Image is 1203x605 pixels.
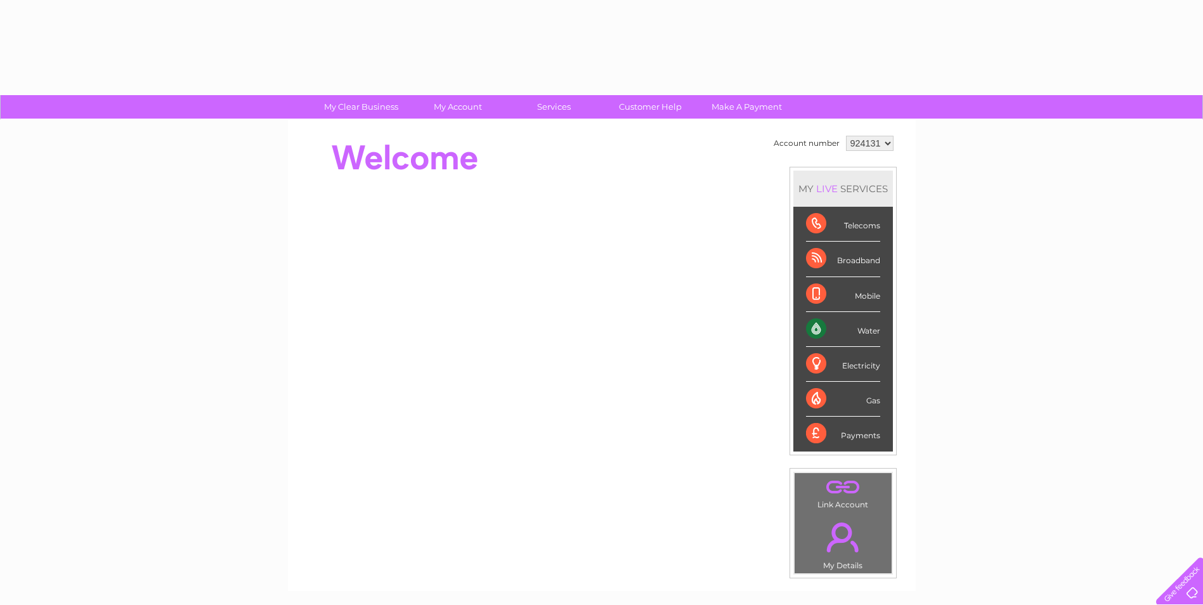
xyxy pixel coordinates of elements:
a: My Clear Business [309,95,413,119]
td: My Details [794,512,892,574]
div: Gas [806,382,880,417]
a: My Account [405,95,510,119]
a: Make A Payment [694,95,799,119]
div: Broadband [806,242,880,276]
div: Payments [806,417,880,451]
div: Mobile [806,277,880,312]
div: LIVE [814,183,840,195]
td: Link Account [794,472,892,512]
div: Electricity [806,347,880,382]
a: . [798,515,888,559]
div: MY SERVICES [793,171,893,207]
a: Services [502,95,606,119]
a: Customer Help [598,95,703,119]
div: Water [806,312,880,347]
td: Account number [771,133,843,154]
a: . [798,476,888,498]
div: Telecoms [806,207,880,242]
